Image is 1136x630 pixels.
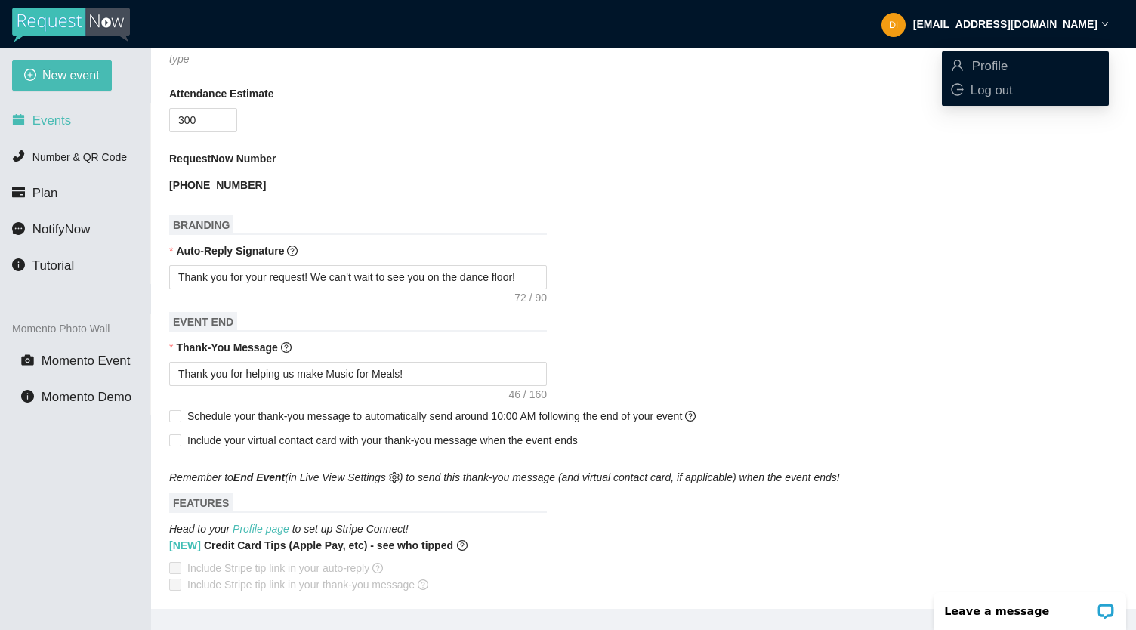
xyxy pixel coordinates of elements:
[187,410,696,422] span: Schedule your thank-you message to automatically send around 10:00 AM following the end of your e...
[169,215,233,235] span: BRANDING
[21,390,34,403] span: info-circle
[12,150,25,162] span: phone
[32,258,74,273] span: Tutorial
[169,539,201,551] span: [NEW]
[233,523,289,535] a: Profile page
[924,582,1136,630] iframe: LiveChat chat widget
[169,150,276,167] b: RequestNow Number
[233,471,285,483] b: End Event
[372,563,383,573] span: question-circle
[913,18,1097,30] strong: [EMAIL_ADDRESS][DOMAIN_NAME]
[169,85,273,102] b: Attendance Estimate
[176,245,284,257] b: Auto-Reply Signature
[169,34,406,67] div: You can use to send blasts by event type
[951,59,964,72] span: user
[187,434,578,446] span: Include your virtual contact card with your thank-you message when the event ends
[21,354,34,366] span: camera
[169,493,233,513] span: FEATURES
[32,186,58,200] span: Plan
[181,576,434,593] span: Include Stripe tip link in your thank-you message
[12,113,25,126] span: calendar
[42,390,131,404] span: Momento Demo
[42,354,131,368] span: Momento Event
[457,537,468,554] span: question-circle
[12,186,25,199] span: credit-card
[176,341,277,354] b: Thank-You Message
[12,222,25,235] span: message
[169,471,840,483] i: Remember to (in Live View Settings ) to send this thank-you message (and virtual contact card, if...
[881,13,906,37] img: 6460f547c0c8f7de50e5d96547120c24
[287,246,298,256] span: question-circle
[169,362,547,386] textarea: Thank you for helping us make Music for Meals!
[12,258,25,271] span: info-circle
[169,537,453,554] b: Credit Card Tips (Apple Pay, etc) - see who tipped
[972,59,1008,73] span: Profile
[169,179,266,191] b: [PHONE_NUMBER]
[32,113,71,128] span: Events
[24,69,36,83] span: plus-circle
[32,222,90,236] span: NotifyNow
[42,66,100,85] span: New event
[1101,20,1109,28] span: down
[12,60,112,91] button: plus-circleNew event
[281,342,292,353] span: question-circle
[971,83,1013,97] span: Log out
[181,560,389,576] span: Include Stripe tip link in your auto-reply
[169,312,237,332] span: EVENT END
[685,411,696,422] span: question-circle
[951,83,964,96] span: logout
[32,151,127,163] span: Number & QR Code
[169,265,547,289] textarea: Thank you for your request! We can't wait to see you on the dance floor!
[389,472,400,483] span: setting
[12,8,130,42] img: RequestNow
[169,523,409,535] i: Head to your to set up Stripe Connect!
[418,579,428,590] span: question-circle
